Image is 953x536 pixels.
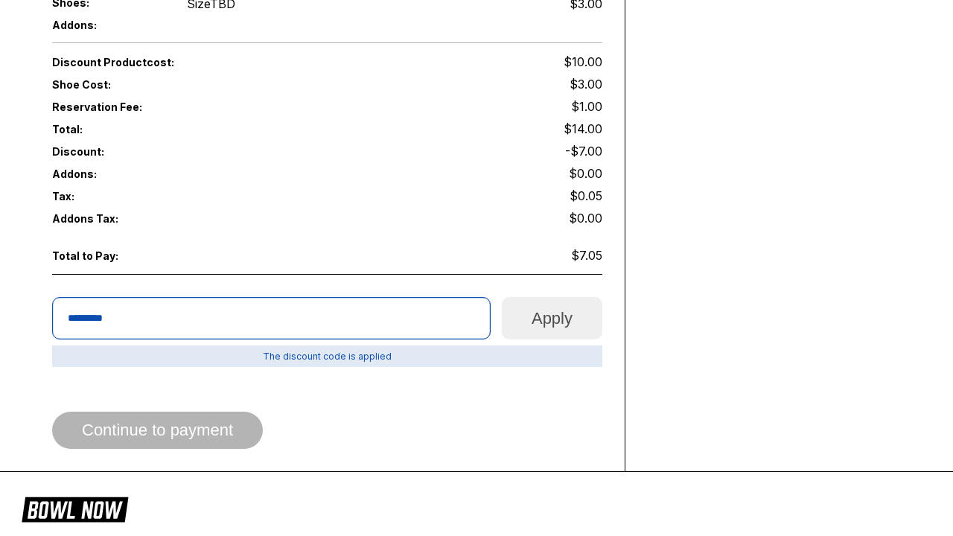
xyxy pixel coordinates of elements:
[52,123,328,135] span: Total:
[571,99,602,114] span: $1.00
[52,212,162,225] span: Addons Tax:
[569,166,602,181] span: $0.00
[569,211,602,226] span: $0.00
[52,249,162,262] span: Total to Pay:
[52,345,602,367] span: The discount code is applied
[565,144,602,159] span: -$7.00
[564,121,602,136] span: $14.00
[52,190,162,202] span: Tax:
[52,56,328,68] span: Discount Product cost:
[564,54,602,69] span: $10.00
[502,297,602,339] button: Apply
[570,188,602,203] span: $0.05
[52,167,162,180] span: Addons:
[52,145,328,158] span: Discount:
[52,19,162,31] span: Addons:
[52,100,328,113] span: Reservation Fee:
[52,78,162,91] span: Shoe Cost:
[570,77,602,92] span: $3.00
[571,248,602,263] span: $7.05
